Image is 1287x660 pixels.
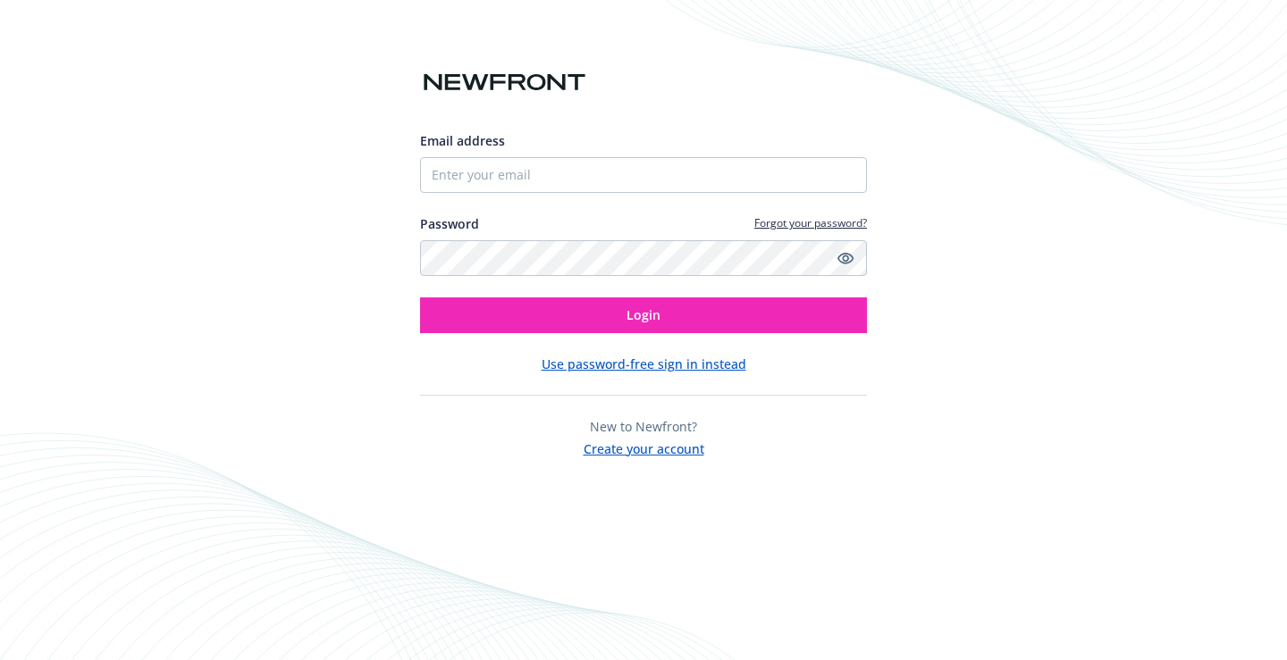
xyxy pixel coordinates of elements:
[420,67,589,98] img: Newfront logo
[420,297,867,333] button: Login
[835,247,856,269] a: Show password
[420,240,867,276] input: Enter your password
[627,306,660,323] span: Login
[754,215,867,230] a: Forgot your password?
[590,418,697,435] span: New to Newfront?
[584,436,704,458] button: Create your account
[542,355,746,373] button: Use password-free sign in instead
[420,157,867,193] input: Enter your email
[420,214,479,233] label: Password
[420,132,505,149] span: Email address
